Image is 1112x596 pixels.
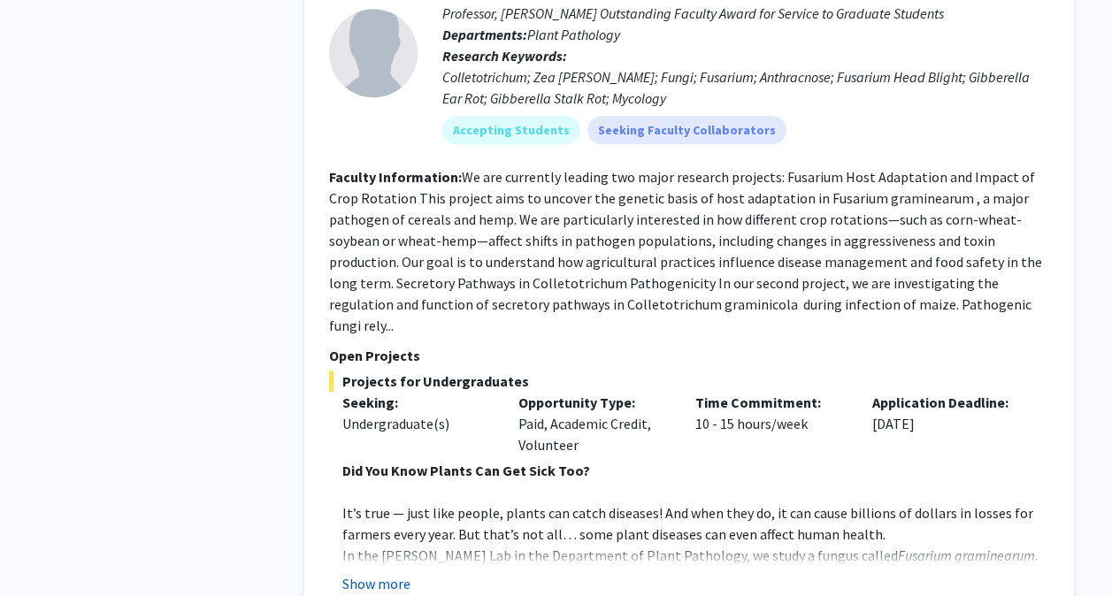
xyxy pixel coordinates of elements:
span: It’s true — just like people, plants can catch diseases! And when they do, it can cause billions ... [342,504,1033,543]
b: Faculty Information: [329,168,462,186]
mat-chip: Seeking Faculty Collaborators [587,116,786,144]
div: 10 - 15 hours/week [682,392,859,455]
b: Research Keywords: [442,47,567,65]
strong: Did You Know Plants Can Get Sick Too? [342,462,590,479]
span: In the [PERSON_NAME] Lab in the Department of Plant Pathology, we study a fungus called [342,546,898,564]
p: Time Commitment: [695,392,846,413]
fg-read-more: We are currently leading two major research projects: Fusarium Host Adaptation and Impact of Crop... [329,168,1042,334]
mat-chip: Accepting Students [442,116,580,144]
div: Paid, Academic Credit, Volunteer [505,392,682,455]
em: Fusarium graminearum [898,546,1035,564]
p: Opportunity Type: [518,392,669,413]
span: Projects for Undergraduates [329,371,1049,392]
div: Colletotrichum; Zea [PERSON_NAME]; Fungi; Fusarium; Anthracnose; Fusarium Head Blight; Gibberella... [442,66,1049,109]
p: Professor, [PERSON_NAME] Outstanding Faculty Award for Service to Graduate Students [442,3,1049,24]
p: Open Projects [329,345,1049,366]
p: Seeking: [342,392,493,413]
div: [DATE] [859,392,1036,455]
iframe: Chat [13,516,75,583]
p: Application Deadline: [872,392,1023,413]
button: Show more [342,573,410,594]
span: Plant Pathology [527,26,620,43]
div: Undergraduate(s) [342,413,493,434]
b: Departments: [442,26,527,43]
